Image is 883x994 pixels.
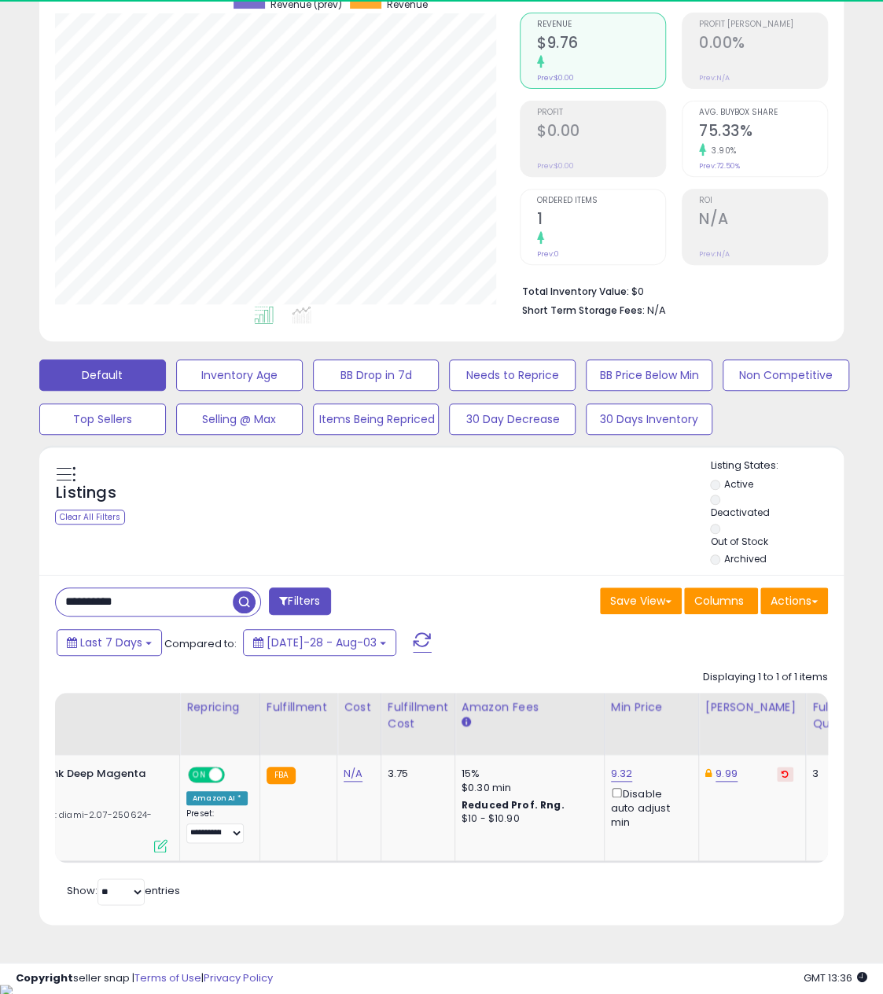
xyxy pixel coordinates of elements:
[313,403,440,435] button: Items Being Repriced
[699,249,730,259] small: Prev: N/A
[344,699,374,716] div: Cost
[537,197,665,205] span: Ordered Items
[388,699,448,732] div: Fulfillment Cost
[537,20,665,29] span: Revenue
[176,403,303,435] button: Selling @ Max
[537,122,665,143] h2: $0.00
[344,766,362,782] a: N/A
[586,403,712,435] button: 30 Days Inventory
[716,766,738,782] a: 9.99
[600,587,682,614] button: Save View
[699,197,827,205] span: ROI
[699,20,827,29] span: Profit [PERSON_NAME]
[611,766,633,782] a: 9.32
[462,781,592,795] div: $0.30 min
[189,768,209,781] span: ON
[267,699,330,716] div: Fulfillment
[537,249,559,259] small: Prev: 0
[57,629,162,656] button: Last 7 Days
[710,535,767,548] label: Out of Stock
[462,812,592,826] div: $10 - $10.90
[812,699,866,732] div: Fulfillable Quantity
[462,699,598,716] div: Amazon Fees
[16,971,273,986] div: seller snap | |
[449,359,576,391] button: Needs to Reprice
[388,767,443,781] div: 3.75
[176,359,303,391] button: Inventory Age
[699,34,827,55] h2: 0.00%
[699,161,740,171] small: Prev: 72.50%
[186,699,253,716] div: Repricing
[710,506,769,519] label: Deactivated
[55,510,125,525] div: Clear All Filters
[462,716,471,730] small: Amazon Fees.
[56,482,116,504] h5: Listings
[537,73,574,83] small: Prev: $0.00
[67,883,180,898] span: Show: entries
[694,593,744,609] span: Columns
[706,145,737,156] small: 3.90%
[586,359,712,391] button: BB Price Below Min
[164,636,237,651] span: Compared to:
[699,73,730,83] small: Prev: N/A
[684,587,758,614] button: Columns
[267,635,377,650] span: [DATE]-28 - Aug-03
[699,210,827,231] h2: N/A
[537,109,665,117] span: Profit
[537,34,665,55] h2: $9.76
[204,970,273,985] a: Privacy Policy
[647,303,666,318] span: N/A
[223,768,248,781] span: OFF
[134,970,201,985] a: Terms of Use
[186,791,248,805] div: Amazon AI *
[39,359,166,391] button: Default
[611,785,686,830] div: Disable auto adjust min
[186,808,248,844] div: Preset:
[80,635,142,650] span: Last 7 Days
[462,767,592,781] div: 15%
[705,699,799,716] div: [PERSON_NAME]
[522,285,629,298] b: Total Inventory Value:
[449,403,576,435] button: 30 Day Decrease
[611,699,692,716] div: Min Price
[522,281,816,300] li: $0
[522,304,645,317] b: Short Term Storage Fees:
[267,767,296,784] small: FBA
[710,458,844,473] p: Listing States:
[699,122,827,143] h2: 75.33%
[243,629,396,656] button: [DATE]-28 - Aug-03
[812,767,861,781] div: 3
[537,210,665,231] h2: 1
[723,477,752,491] label: Active
[269,587,330,615] button: Filters
[804,970,867,985] span: 2025-08-11 13:36 GMT
[537,161,574,171] small: Prev: $0.00
[699,109,827,117] span: Avg. Buybox Share
[703,670,828,685] div: Displaying 1 to 1 of 1 items
[723,359,849,391] button: Non Competitive
[313,359,440,391] button: BB Drop in 7d
[462,798,565,812] b: Reduced Prof. Rng.
[760,587,828,614] button: Actions
[723,552,766,565] label: Archived
[39,403,166,435] button: Top Sellers
[16,970,73,985] strong: Copyright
